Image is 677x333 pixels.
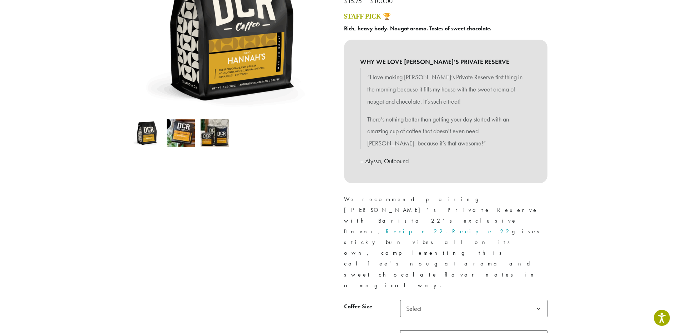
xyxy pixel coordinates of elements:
[367,71,524,107] p: “I love making [PERSON_NAME]’s Private Reserve first thing in the morning because it fills my hou...
[386,228,445,235] a: Recipe 22
[201,119,229,147] img: Hannah's - Image 3
[344,194,547,291] p: We recommend pairing [PERSON_NAME]’s Private Reserve with Barista 22’s exclusive flavor, . gives ...
[360,155,531,167] p: – Alyssa, Outbound
[344,25,491,32] b: Rich, heavy body. Nougat aroma. Tastes of sweet chocolate.
[167,119,195,147] img: Hannah's - Image 2
[400,300,547,317] span: Select
[367,113,524,149] p: There’s nothing better than getting your day started with an amazing cup of coffee that doesn’t e...
[403,302,429,315] span: Select
[344,13,391,20] a: STAFF PICK 🏆
[452,228,512,235] a: Recipe 22
[344,302,400,312] label: Coffee Size
[360,56,531,68] b: WHY WE LOVE [PERSON_NAME]'S PRIVATE RESERVE
[133,119,161,147] img: Hannah's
